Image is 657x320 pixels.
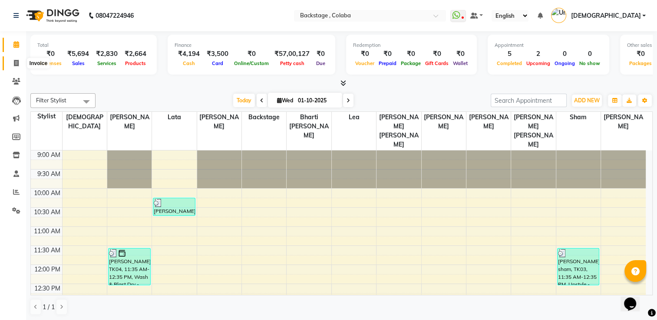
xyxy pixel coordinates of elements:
div: ₹2,664 [121,49,150,59]
span: Products [123,60,148,66]
div: Stylist [31,112,62,121]
div: ₹4,194 [175,49,203,59]
div: [PERSON_NAME], TK04, 11:35 AM-12:35 PM, Wash & Blast Dry - Upto Midback [109,248,150,285]
div: 2 [524,49,552,59]
div: ₹5,694 [64,49,92,59]
div: [PERSON_NAME] sham, TK03, 11:35 AM-12:35 PM, Upstyle - Classic [558,248,599,285]
button: ADD NEW [572,95,602,107]
span: [PERSON_NAME] [466,112,511,132]
div: 10:00 AM [32,189,62,198]
div: 0 [552,49,577,59]
span: ADD NEW [574,97,600,104]
div: Appointment [495,42,602,49]
div: ₹0 [399,49,423,59]
div: Invoice [27,58,50,69]
img: logo [22,3,82,28]
div: 11:30 AM [32,246,62,255]
div: ₹3,500 [203,49,232,59]
div: Redemption [353,42,470,49]
span: No show [577,60,602,66]
span: Bharti [PERSON_NAME] [287,112,331,141]
span: [DEMOGRAPHIC_DATA] [571,11,640,20]
div: 9:00 AM [36,150,62,160]
div: 11:00 AM [32,227,62,236]
span: Prepaid [376,60,399,66]
span: Gift Cards [423,60,451,66]
span: Card [210,60,225,66]
div: Total [37,42,150,49]
span: Sham [556,112,601,123]
div: 9:30 AM [36,170,62,179]
span: Lea [332,112,376,123]
div: ₹0 [313,49,328,59]
div: ₹57,00,127 [271,49,313,59]
span: Today [233,94,255,107]
div: 0 [577,49,602,59]
span: [PERSON_NAME] [601,112,646,132]
div: 12:00 PM [33,265,62,274]
input: Search Appointment [491,94,567,107]
div: 5 [495,49,524,59]
div: Finance [175,42,328,49]
span: Services [95,60,119,66]
span: Voucher [353,60,376,66]
span: [PERSON_NAME] [PERSON_NAME] [511,112,555,150]
span: Online/Custom [232,60,271,66]
span: Completed [495,60,524,66]
span: [PERSON_NAME] [197,112,241,132]
iframe: chat widget [621,285,648,311]
div: ₹0 [37,49,64,59]
div: ₹2,830 [92,49,121,59]
span: Backstage [242,112,286,123]
b: 08047224946 [96,3,134,28]
div: ₹0 [353,49,376,59]
span: Package [399,60,423,66]
div: ₹0 [376,49,399,59]
span: Wed [275,97,295,104]
span: Due [314,60,327,66]
span: [PERSON_NAME] [107,112,152,132]
div: ₹0 [423,49,451,59]
span: Lata [152,112,196,123]
div: ₹0 [232,49,271,59]
span: 1 / 1 [43,303,55,312]
span: [DEMOGRAPHIC_DATA] [63,112,107,132]
div: ₹0 [627,49,654,59]
span: Cash [181,60,197,66]
span: [PERSON_NAME] [422,112,466,132]
span: [PERSON_NAME] [PERSON_NAME] [376,112,421,150]
span: Petty cash [278,60,307,66]
span: Sales [70,60,87,66]
div: 10:30 AM [32,208,62,217]
span: Filter Stylist [36,97,66,104]
span: Upcoming [524,60,552,66]
input: 2025-10-01 [295,94,339,107]
div: [PERSON_NAME], TK01, 10:15 AM-10:45 AM, Threading - Upper Lip,Threading - Chin [153,198,195,216]
img: Umesh [551,8,566,23]
div: ₹0 [451,49,470,59]
span: Ongoing [552,60,577,66]
span: Packages [627,60,654,66]
div: 12:30 PM [33,284,62,293]
span: Wallet [451,60,470,66]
